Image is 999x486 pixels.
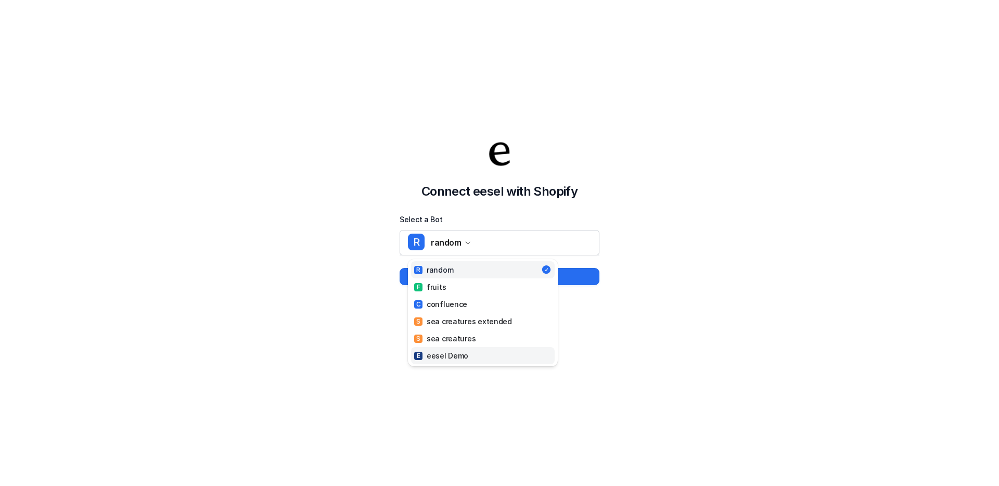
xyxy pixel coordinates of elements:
[414,333,476,344] div: sea creatures
[408,234,425,250] span: R
[400,230,599,255] button: Rrandom
[414,299,467,310] div: confluence
[414,316,512,327] div: sea creatures extended
[414,350,468,361] div: eesel Demo
[414,335,422,343] span: S
[414,282,446,292] div: fruits
[431,235,462,250] span: random
[414,264,453,275] div: random
[414,283,422,291] span: F
[414,300,422,309] span: C
[408,259,558,366] div: Rrandom
[414,317,422,326] span: S
[414,352,422,360] span: E
[414,266,422,274] span: R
